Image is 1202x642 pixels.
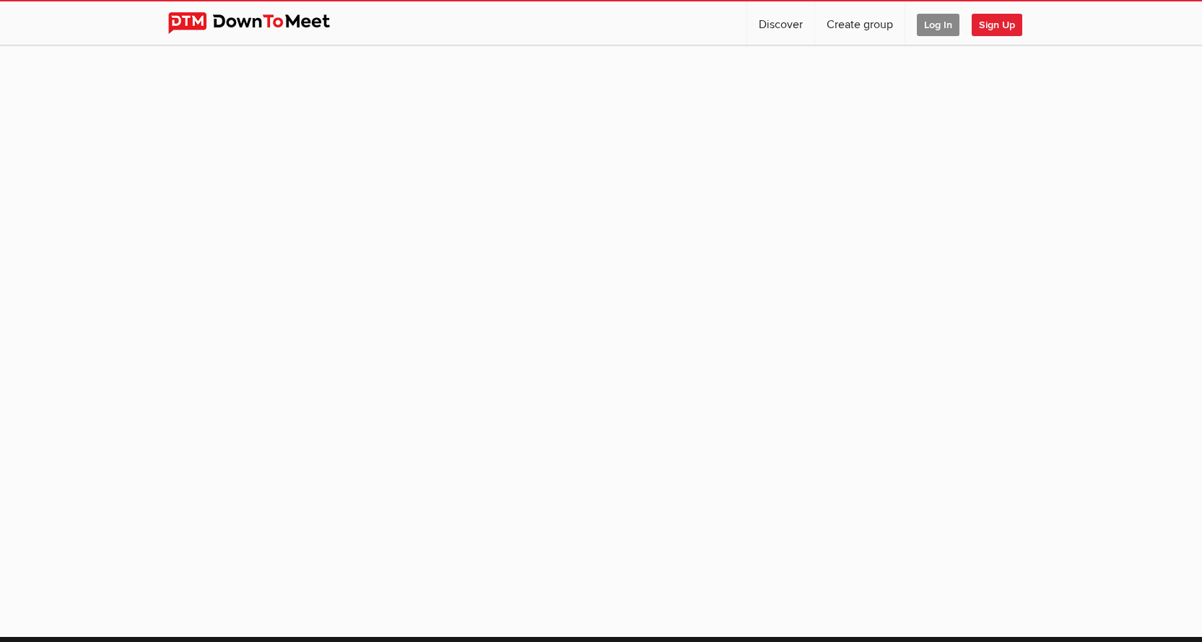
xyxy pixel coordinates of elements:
span: Sign Up [972,14,1022,36]
a: Create group [815,1,905,45]
a: Discover [747,1,814,45]
a: Sign Up [972,1,1034,45]
span: Log In [917,14,959,36]
a: Log In [905,1,971,45]
img: DownToMeet [168,12,352,34]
